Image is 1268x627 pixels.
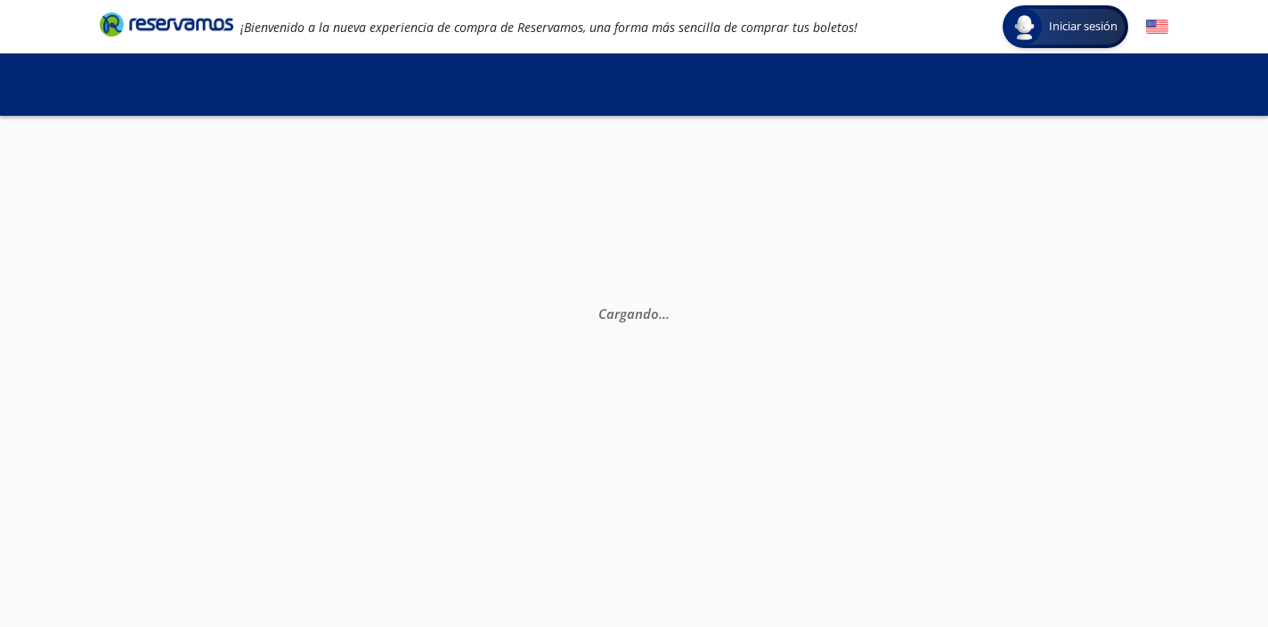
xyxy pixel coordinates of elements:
em: Cargando [598,305,670,322]
button: English [1146,16,1168,38]
span: . [659,305,662,322]
span: . [666,305,670,322]
a: Brand Logo [100,11,233,43]
i: Brand Logo [100,11,233,37]
em: ¡Bienvenido a la nueva experiencia de compra de Reservamos, una forma más sencilla de comprar tus... [240,19,858,36]
span: . [662,305,666,322]
span: Iniciar sesión [1042,18,1125,36]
